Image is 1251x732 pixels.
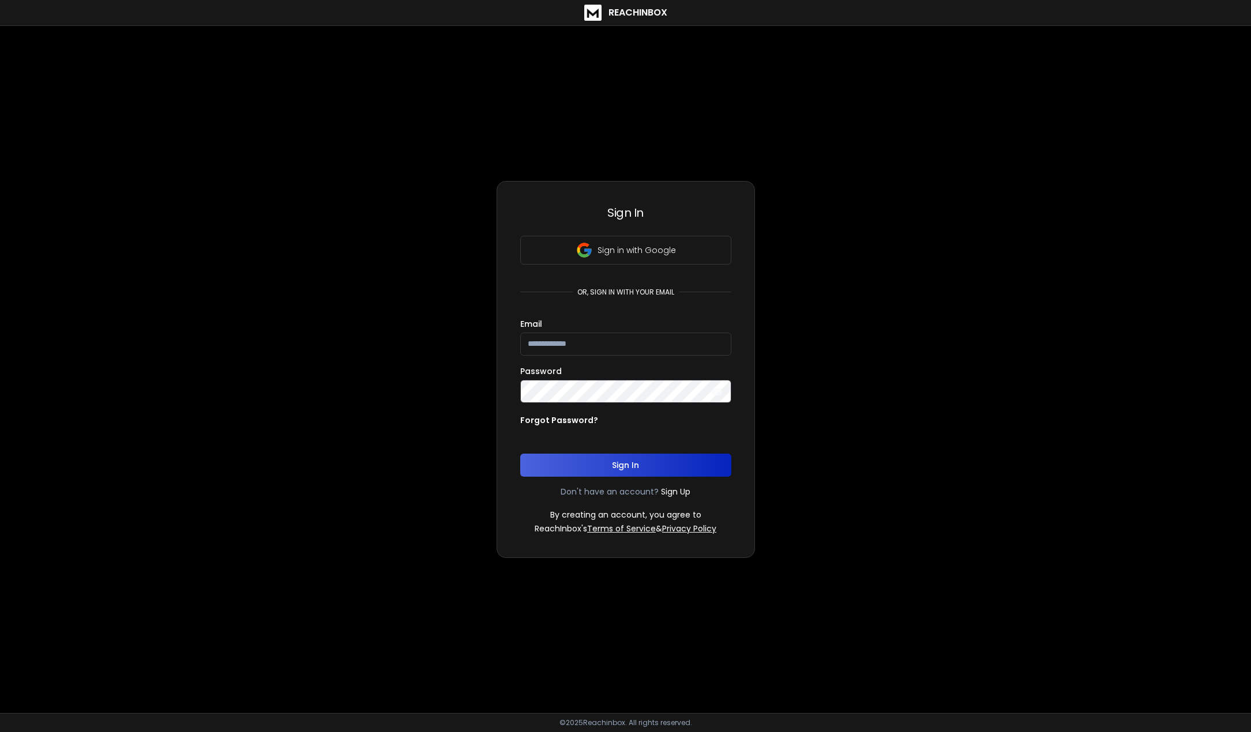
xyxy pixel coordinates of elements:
[561,486,659,497] p: Don't have an account?
[535,523,716,534] p: ReachInbox's &
[550,509,701,520] p: By creating an account, you agree to
[520,236,731,265] button: Sign in with Google
[520,414,598,426] p: Forgot Password?
[520,454,731,477] button: Sign In
[520,367,562,375] label: Password
[608,6,667,20] h1: ReachInbox
[662,523,716,534] a: Privacy Policy
[573,288,679,297] p: or, sign in with your email
[661,486,690,497] a: Sign Up
[520,320,542,328] label: Email
[587,523,656,534] a: Terms of Service
[598,244,676,256] p: Sign in with Google
[559,718,692,727] p: © 2025 Reachinbox. All rights reserved.
[584,5,667,21] a: ReachInbox
[584,5,602,21] img: logo
[520,205,731,221] h3: Sign In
